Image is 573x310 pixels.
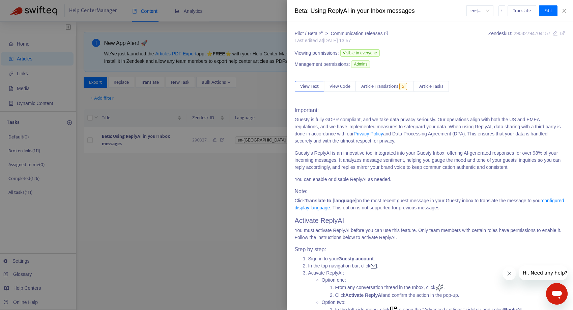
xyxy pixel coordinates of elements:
[419,83,443,90] span: Article Tasks
[345,292,382,298] strong: Activate ReplyAI
[295,107,565,113] h4: Important:
[354,131,383,136] a: Privacy Policy
[331,31,388,36] a: Communication releases
[295,198,564,210] a: configured display language
[324,81,356,92] button: View Code
[499,8,504,13] span: more
[330,83,350,90] span: View Code
[295,37,388,44] div: Last edited at [DATE] 13:57
[295,150,565,171] p: Guesty’s ReplyAI is an innovative tool integrated into your Guesty Inbox, offering AI-generated r...
[498,5,505,16] button: more
[508,5,536,16] button: Translate
[295,176,565,183] p: You can enable or disable ReplyAI as needed.
[295,50,339,57] span: Viewing permissions:
[488,30,565,44] div: Zendesk ID:
[560,8,569,14] button: Close
[295,30,388,37] div: >
[513,7,531,15] span: Translate
[295,246,565,253] h4: Step by step:
[308,255,565,262] li: Sign in to your .
[544,7,552,15] span: Edit
[295,197,565,211] p: Click on the most recent guest message in your Guesty inbox to translate the message to your . Th...
[335,284,565,292] li: From any conversation thread in the Inbox, click .
[295,216,565,225] h2: Activate ReplyAI
[322,277,565,299] li: Option one:
[470,6,489,16] span: en-gb
[335,292,565,299] li: Click and confirm the action in the pop-up.
[503,267,516,280] iframe: Close message
[295,116,565,145] p: Guesty is fully GDPR compliant, and we take data privacy seriously. Our operations align with bot...
[539,5,557,16] button: Edit
[361,83,398,90] span: Article Translations
[305,198,356,203] strong: Translate to [language]
[351,60,370,68] span: Admins
[295,188,565,195] h4: Note:
[562,8,567,14] span: close
[340,49,380,57] span: Visible to everyone
[295,81,324,92] button: View Text
[399,83,407,90] span: 2
[300,83,319,90] span: View Text
[338,256,374,261] strong: Guesty account
[546,283,568,305] iframe: Button to launch messaging window
[514,31,550,36] span: 29032794704157
[356,81,414,92] button: Article Translations2
[370,263,377,269] img: the Inbox icon
[435,284,443,292] img: Inactive Reply Ai icon
[308,262,565,269] li: In the top navigation bar, click .
[414,81,449,92] button: Article Tasks
[295,6,466,16] div: Beta: Using ReplyAI in your Inbox messages
[519,265,568,280] iframe: Message from company
[295,31,324,36] a: Pilot / Beta
[295,227,565,241] p: You must activate ReplyAI before you can use this feature. Only team members with certain roles h...
[295,61,350,68] span: Management permissions:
